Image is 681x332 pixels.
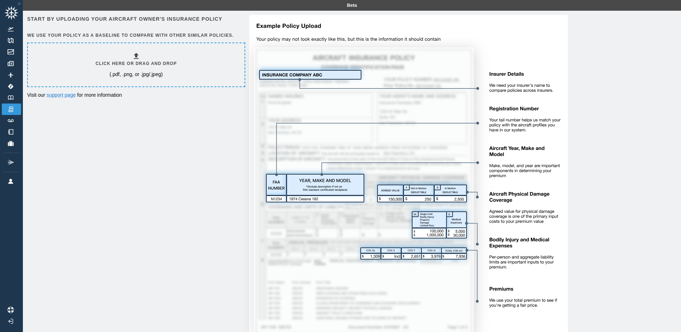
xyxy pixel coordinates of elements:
[27,15,244,23] h6: Start by uploading your aircraft owner's insurance policy
[27,91,244,99] p: Visit our for more information
[27,32,244,39] h6: We use your policy as a baseline to compare with other similar policies.
[46,92,76,98] a: support page
[95,60,177,67] h6: Click here or drag and drop
[109,71,163,78] p: (.pdf, .png, or .jpg/.jpeg)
